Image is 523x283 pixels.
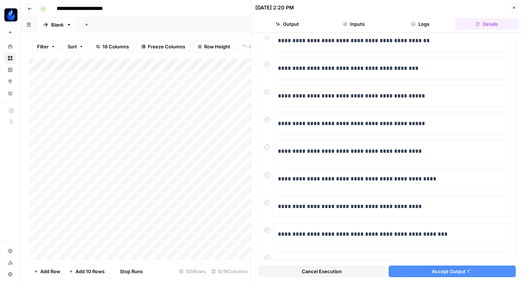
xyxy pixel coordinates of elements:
[255,18,319,30] button: Output
[109,266,147,277] button: Stop Runs
[255,4,294,11] div: [DATE] 2:20 PM
[193,41,235,52] button: Row Height
[204,43,230,50] span: Row Height
[238,41,266,52] button: Undo
[208,266,251,277] div: 9/18 Columns
[102,43,129,50] span: 18 Columns
[29,266,65,277] button: Add Row
[65,266,109,277] button: Add 10 Rows
[258,266,386,277] button: Cancel Execution
[68,43,77,50] span: Sort
[4,8,17,21] img: AgentFire Content Logo
[91,41,134,52] button: 18 Columns
[4,87,16,99] a: Your Data
[4,245,16,257] a: Settings
[40,268,60,275] span: Add Row
[76,268,105,275] span: Add 10 Rows
[148,43,185,50] span: Freeze Columns
[51,21,64,28] div: Blank
[137,41,190,52] button: Freeze Columns
[4,64,16,76] a: Insights
[37,43,49,50] span: Filter
[322,18,385,30] button: Inputs
[302,268,342,275] span: Cancel Execution
[4,6,16,24] button: Workspace: AgentFire Content
[120,268,143,275] span: Stop Runs
[32,41,60,52] button: Filter
[37,17,78,32] a: Blank
[389,266,516,277] button: Accept Output
[176,266,208,277] div: 100 Rows
[4,268,16,280] button: Help + Support
[389,18,452,30] button: Logs
[4,257,16,268] a: Usage
[455,18,519,30] button: Details
[4,76,16,87] a: Opportunities
[432,268,466,275] span: Accept Output
[63,41,88,52] button: Sort
[4,52,16,64] a: Browse
[4,41,16,52] a: Home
